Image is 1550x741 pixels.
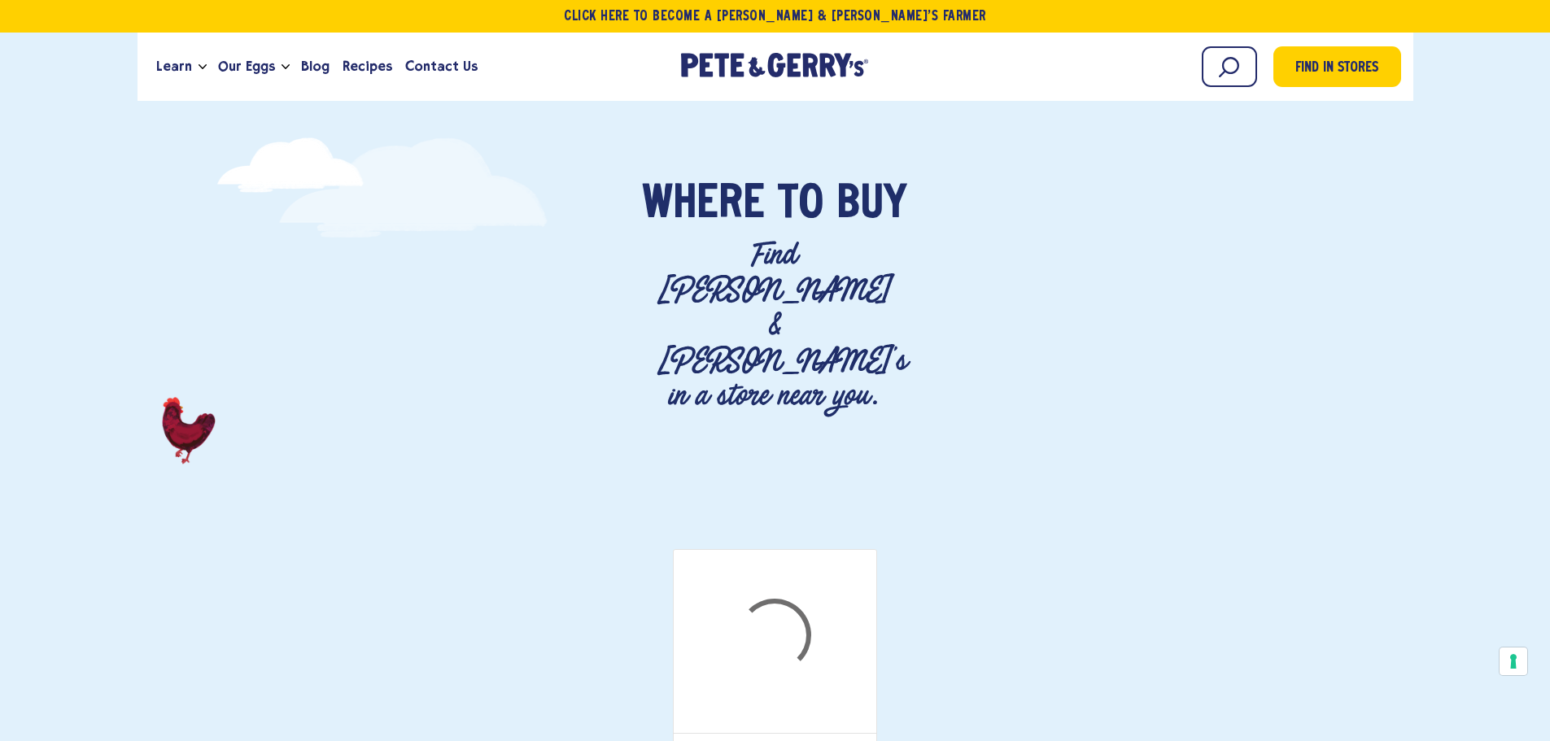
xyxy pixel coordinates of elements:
button: Your consent preferences for tracking technologies [1500,647,1527,675]
input: Search [1202,46,1257,87]
button: Open the dropdown menu for Learn [199,64,207,70]
span: To [778,181,823,229]
a: Find in Stores [1273,46,1401,87]
a: Learn [150,45,199,89]
p: Find [PERSON_NAME] & [PERSON_NAME]'s in a store near you. [657,238,892,413]
span: Blog [301,56,330,76]
span: Where [642,181,765,229]
span: Our Eggs [218,56,275,76]
a: Recipes [336,45,399,89]
span: Learn [156,56,192,76]
span: Contact Us [405,56,478,76]
button: Open the dropdown menu for Our Eggs [282,64,290,70]
span: Buy [836,181,907,229]
a: Our Eggs [212,45,282,89]
a: Blog [295,45,336,89]
a: Contact Us [399,45,484,89]
span: Find in Stores [1295,58,1378,80]
span: Recipes [343,56,392,76]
